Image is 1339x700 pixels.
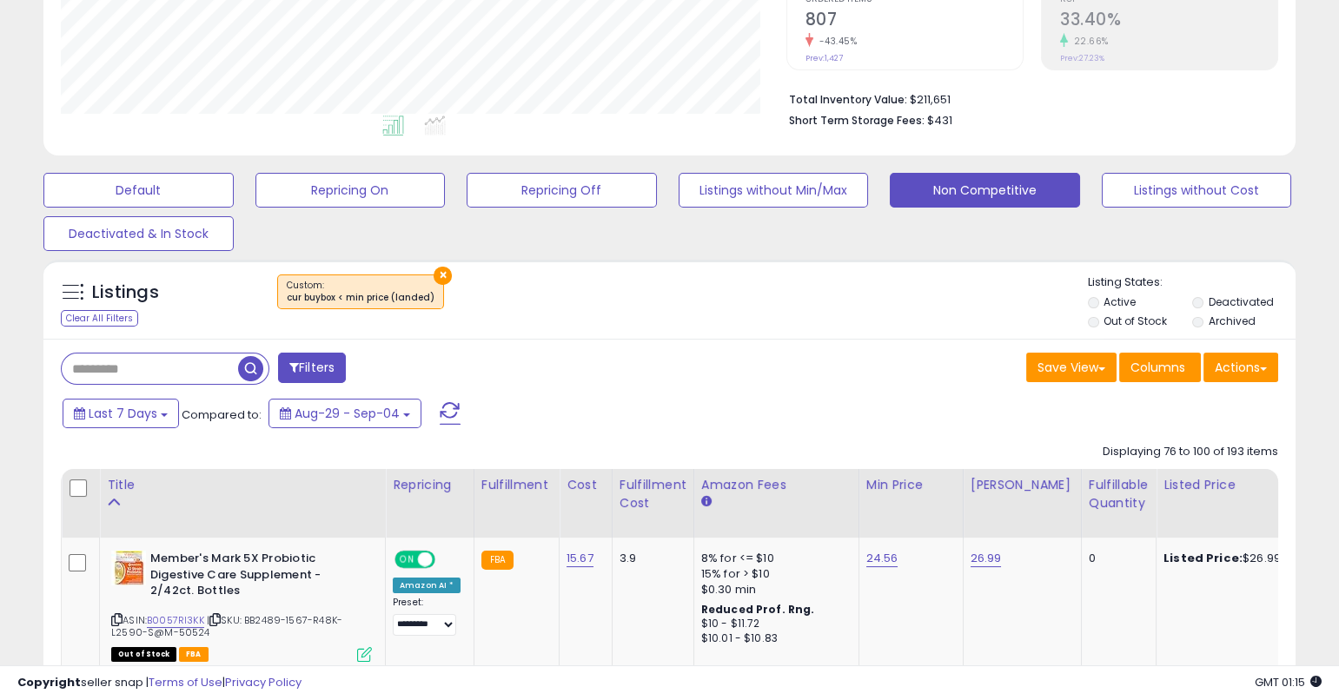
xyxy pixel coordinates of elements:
span: Last 7 Days [89,405,157,422]
span: Aug-29 - Sep-04 [295,405,400,422]
div: Fulfillable Quantity [1089,476,1149,512]
b: Member's Mark 5X Probiotic Digestive Care Supplement - 2/42ct. Bottles [150,551,361,604]
span: | SKU: BB2489-1567-R48K-L2590-S@M-50524 [111,613,342,639]
div: Fulfillment [481,476,552,494]
label: Active [1104,294,1136,309]
div: Displaying 76 to 100 of 193 items [1103,444,1278,460]
button: Listings without Cost [1102,173,1292,208]
small: Prev: 27.23% [1060,53,1104,63]
div: Repricing [393,476,467,494]
div: $0.30 min [701,582,845,598]
button: Aug-29 - Sep-04 [268,399,421,428]
small: -43.45% [813,35,858,48]
button: Repricing Off [467,173,657,208]
button: Deactivated & In Stock [43,216,234,251]
label: Out of Stock [1104,314,1167,328]
button: Repricing On [255,173,446,208]
a: 24.56 [866,550,898,567]
span: All listings that are currently out of stock and unavailable for purchase on Amazon [111,647,176,662]
b: Total Inventory Value: [789,92,907,107]
div: ASIN: [111,551,372,660]
h2: 33.40% [1060,10,1277,33]
button: Non Competitive [890,173,1080,208]
a: 15.67 [567,550,593,567]
a: 26.99 [971,550,1002,567]
span: FBA [179,647,209,662]
div: Amazon Fees [701,476,852,494]
button: Filters [278,353,346,383]
h5: Listings [92,281,159,305]
span: OFF [433,552,461,567]
div: Listed Price [1163,476,1314,494]
h2: 807 [805,10,1023,33]
span: Columns [1130,359,1185,376]
span: ON [396,552,418,567]
p: Listing States: [1088,274,1296,291]
div: [PERSON_NAME] [971,476,1074,494]
div: Fulfillment Cost [620,476,686,512]
strong: Copyright [17,674,81,690]
li: $211,651 [789,88,1265,109]
div: $26.99 [1163,551,1308,566]
div: $10.01 - $10.83 [701,631,845,646]
div: cur buybox < min price (landed) [287,292,434,304]
span: Custom: [287,279,434,305]
div: 8% for <= $10 [701,551,845,566]
span: 2025-09-12 01:15 GMT [1255,674,1322,690]
a: Terms of Use [149,674,222,690]
label: Deactivated [1209,294,1274,309]
small: 22.66% [1068,35,1109,48]
button: Listings without Min/Max [679,173,869,208]
div: seller snap | | [17,675,302,691]
div: Amazon AI * [393,578,461,593]
div: Title [107,476,378,494]
small: Prev: 1,427 [805,53,843,63]
a: Privacy Policy [225,674,302,690]
span: Compared to: [182,406,262,423]
button: Last 7 Days [63,399,179,428]
b: Short Term Storage Fees: [789,113,925,128]
div: 3.9 [620,551,680,566]
small: FBA [481,551,514,570]
div: 0 [1089,551,1143,566]
div: Preset: [393,597,461,636]
img: 511FwjXrZ2L._SL40_.jpg [111,551,146,585]
button: Default [43,173,234,208]
button: Save View [1026,353,1117,382]
div: Min Price [866,476,956,494]
b: Reduced Prof. Rng. [701,602,815,617]
span: $431 [927,112,952,129]
label: Archived [1209,314,1256,328]
small: Amazon Fees. [701,494,712,510]
button: × [434,267,452,285]
div: $10 - $11.72 [701,617,845,631]
b: Listed Price: [1163,550,1243,566]
button: Columns [1119,353,1201,382]
div: 15% for > $10 [701,566,845,582]
a: B0057RI3KK [147,613,204,628]
div: Clear All Filters [61,310,138,327]
button: Actions [1203,353,1278,382]
div: Cost [567,476,605,494]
